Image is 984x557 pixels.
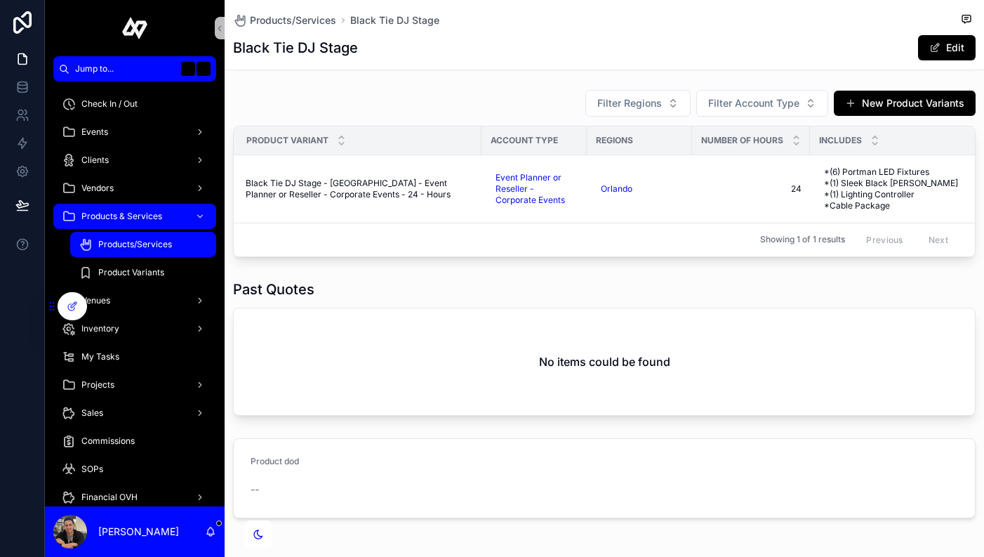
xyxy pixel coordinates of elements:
span: Inventory [81,323,119,334]
span: -- [251,483,259,497]
span: Regions [596,135,633,146]
a: Vendors [53,176,216,201]
span: SOPs [81,464,103,475]
h1: Past Quotes [233,280,314,299]
span: Filter Account Type [708,96,799,110]
a: 24 [700,183,802,195]
span: Showing 1 of 1 results [760,234,845,245]
a: My Tasks [53,344,216,369]
span: Commissions [81,435,135,447]
span: Products/Services [98,239,172,250]
span: Events [81,126,108,138]
span: My Tasks [81,351,119,362]
a: Black Tie DJ Stage - [GEOGRAPHIC_DATA] - Event Planner or Reseller - Corporate Events - 24 - Hours [246,178,473,200]
a: Venues [53,288,216,313]
span: Product variant [246,135,328,146]
span: Vendors [81,183,114,194]
a: Inventory [53,316,216,341]
span: Account Type [491,135,558,146]
span: Sales [81,407,103,419]
a: Sales [53,400,216,426]
span: Filter Regions [597,96,662,110]
a: Products/Services [70,232,216,257]
span: Projects [81,379,114,391]
span: K [198,63,209,74]
button: Select Button [585,90,691,117]
a: Projects [53,372,216,398]
span: Venues [81,295,110,306]
span: Check In / Out [81,98,138,110]
span: Clients [81,155,109,166]
span: Financial OVH [81,492,138,503]
span: Number of hours [701,135,783,146]
h2: No items could be found [539,353,670,370]
span: Product dod [251,456,299,466]
div: scrollable content [45,81,225,506]
h1: Black Tie DJ Stage [233,38,358,58]
span: Event Planner or Reseller - Corporate Events [496,172,567,206]
a: Black Tie DJ Stage [350,13,439,27]
span: Product Variants [98,267,164,278]
a: Financial OVH [53,485,216,510]
a: Product Variants [70,260,216,285]
span: Products/Services [250,13,336,27]
a: Event Planner or Reseller - Corporate Events [490,169,573,209]
a: Event Planner or Reseller - Corporate Events [490,166,578,211]
span: Orlando [601,183,632,195]
button: New Product Variants [834,91,976,116]
a: Clients [53,148,216,173]
a: Events [53,119,216,145]
button: Jump to...K [53,56,216,81]
span: Jump to... [75,63,175,74]
a: Products & Services [53,204,216,229]
p: [PERSON_NAME] [98,525,179,539]
button: Edit [918,35,976,60]
a: Orlando [595,178,684,200]
a: Check In / Out [53,91,216,117]
button: Select Button [696,90,828,117]
span: Includes [819,135,862,146]
a: Commissions [53,428,216,454]
img: App logo [122,17,148,39]
a: SOPs [53,457,216,482]
a: Orlando [595,181,638,197]
a: Products/Services [233,13,336,27]
span: Products & Services [81,211,162,222]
